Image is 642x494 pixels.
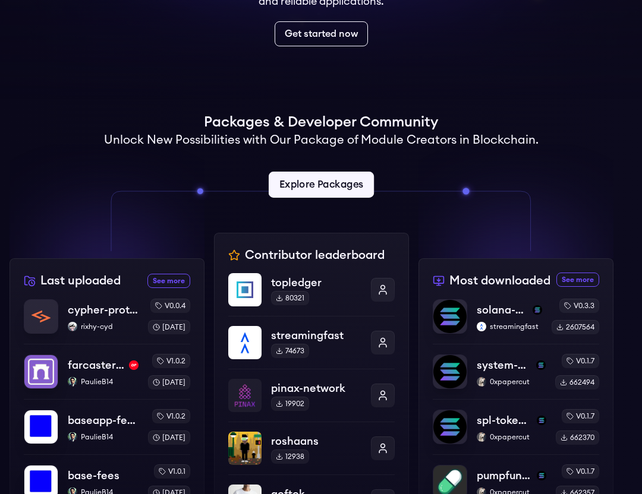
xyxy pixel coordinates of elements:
[271,433,361,449] p: roshaans
[433,299,599,344] a: solana-commonsolana-commonsolanastreamingfaststreamingfastv0.3.32607564
[154,464,190,479] div: v1.0.1
[477,432,486,442] img: 0xpapercut
[556,273,599,287] a: See more most downloaded packages
[275,21,368,46] a: Get started now
[228,273,395,316] a: topledgertopledger80321
[477,412,532,429] p: spl-token-events
[562,409,599,423] div: v0.1.7
[24,355,58,388] img: farcaster-stats
[552,320,599,334] div: 2607564
[24,399,190,454] a: baseapp-feesbaseapp-feesPaulieB14PaulieB14v1.0.2[DATE]
[562,354,599,368] div: v0.1.7
[477,357,531,373] p: system-program-events
[555,375,599,389] div: 662494
[433,344,599,399] a: system-program-eventssystem-program-eventssolana0xpapercut0xpapercutv0.1.7662494
[533,305,542,315] img: solana
[24,299,190,344] a: cypher-protocolcypher-protocolrixhy-cydrixhy-cydv0.0.4[DATE]
[433,410,467,444] img: spl-token-events
[268,172,373,198] a: Explore Packages
[228,326,262,359] img: streamingfast
[228,432,262,465] img: roshaans
[537,471,546,480] img: solana
[204,113,438,132] h1: Packages & Developer Community
[477,377,546,387] p: 0xpapercut
[68,322,77,331] img: rixhy-cyd
[477,322,486,331] img: streamingfast
[477,322,542,331] p: streamingfast
[271,380,361,397] p: pinax-network
[562,464,599,479] div: v0.1.7
[228,316,395,369] a: streamingfaststreamingfast74673
[559,299,599,313] div: v0.3.3
[477,432,546,442] p: 0xpapercut
[152,409,190,423] div: v1.0.2
[68,357,124,373] p: farcaster-stats
[24,344,190,399] a: farcaster-statsfarcaster-statsoptimismPaulieB14PaulieB14v1.0.2[DATE]
[148,375,190,389] div: [DATE]
[271,291,309,305] div: 80321
[433,300,467,333] img: solana-common
[228,273,262,306] img: topledger
[556,430,599,445] div: 662370
[271,327,361,344] p: streamingfast
[477,467,532,484] p: pumpfun-events
[271,274,361,291] p: topledger
[129,360,139,370] img: optimism
[271,449,309,464] div: 12938
[68,432,77,442] img: PaulieB14
[147,274,190,288] a: See more recently uploaded packages
[68,432,139,442] p: PaulieB14
[148,320,190,334] div: [DATE]
[68,322,139,331] p: rixhy-cyd
[536,360,546,370] img: solana
[537,416,546,425] img: solana
[24,410,58,444] img: baseapp-fees
[152,354,190,368] div: v1.0.2
[68,377,77,387] img: PaulieB14
[271,397,309,411] div: 19902
[68,412,139,429] p: baseapp-fees
[68,302,139,318] p: cypher-protocol
[228,422,395,474] a: roshaansroshaans12938
[104,132,539,148] h2: Unlock New Possibilities with Our Package of Module Creators in Blockchain.
[68,467,119,484] p: base-fees
[271,344,309,358] div: 74673
[68,377,139,387] p: PaulieB14
[433,399,599,454] a: spl-token-eventsspl-token-eventssolana0xpapercut0xpapercutv0.1.7662370
[228,369,395,422] a: pinax-networkpinax-network19902
[148,430,190,445] div: [DATE]
[433,355,467,388] img: system-program-events
[477,302,528,318] p: solana-common
[477,377,486,387] img: 0xpapercut
[228,379,262,412] img: pinax-network
[24,300,58,333] img: cypher-protocol
[150,299,190,313] div: v0.0.4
